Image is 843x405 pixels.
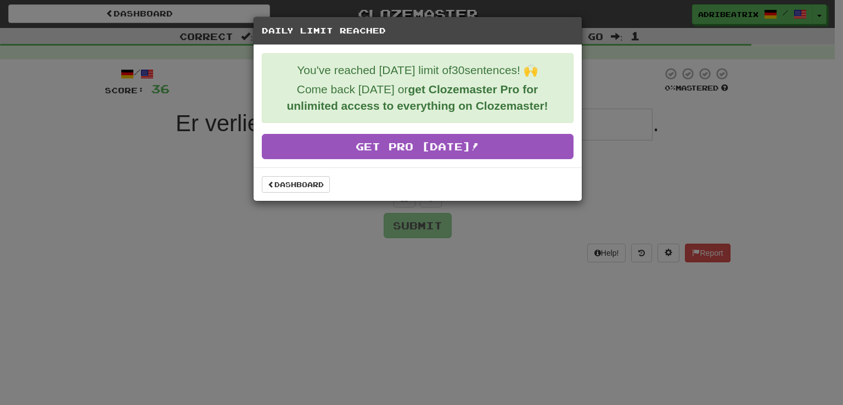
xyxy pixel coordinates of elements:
a: Dashboard [262,176,330,193]
h5: Daily Limit Reached [262,25,574,36]
p: Come back [DATE] or [271,81,565,114]
strong: get Clozemaster Pro for unlimited access to everything on Clozemaster! [286,83,548,112]
p: You've reached [DATE] limit of 30 sentences! 🙌 [271,62,565,78]
a: Get Pro [DATE]! [262,134,574,159]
